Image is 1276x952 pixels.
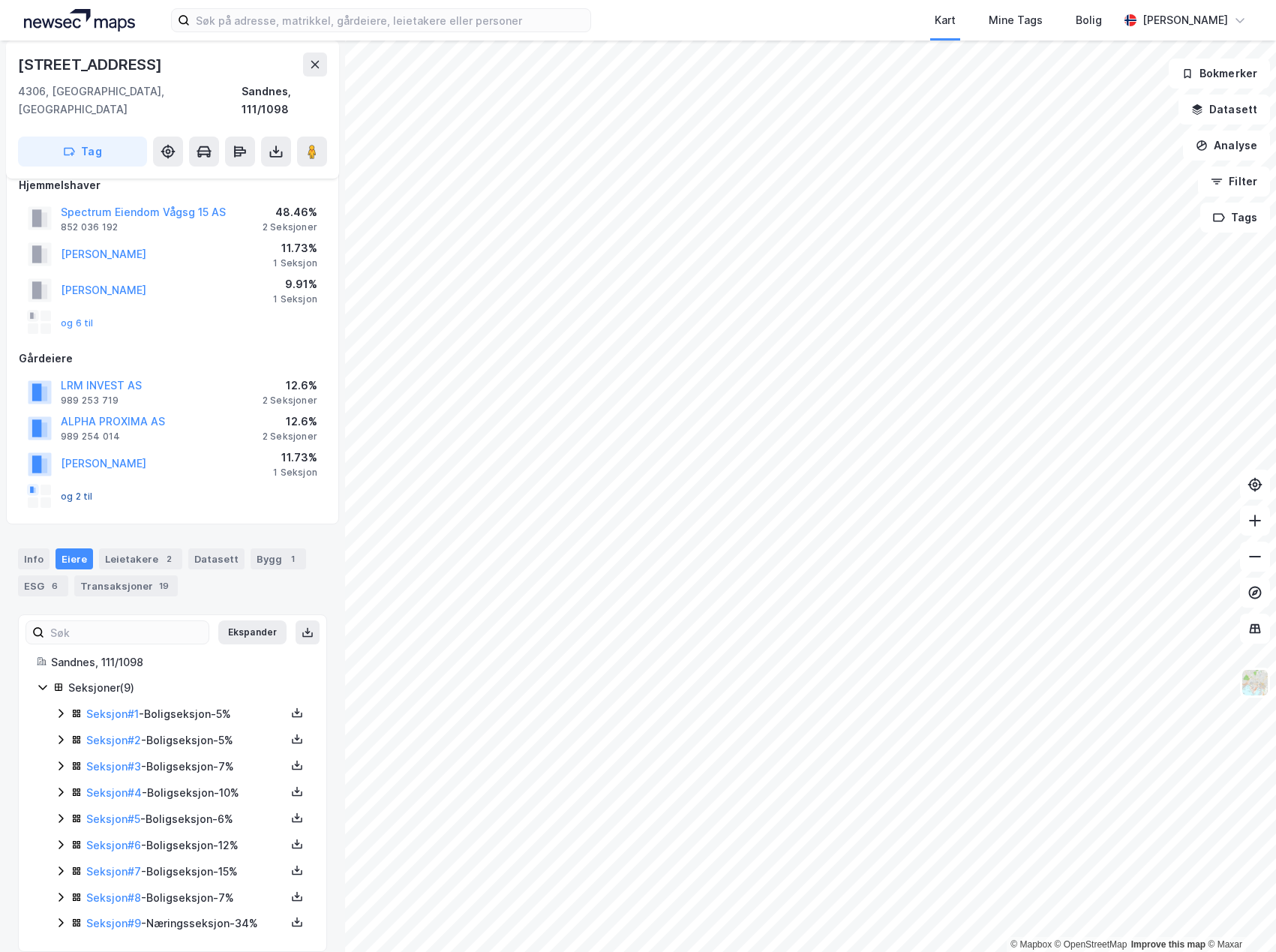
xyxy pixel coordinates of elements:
div: - Boligseksjon - 6% [86,810,286,828]
div: 12.6% [263,377,317,395]
div: 6 [47,578,62,593]
div: 19 [156,578,172,593]
button: Tags [1200,203,1270,233]
div: Info [18,548,50,569]
div: - Boligseksjon - 7% [86,758,286,776]
button: Datasett [1178,95,1270,125]
div: Bolig [1076,11,1102,29]
div: 2 [161,551,176,566]
div: Sandnes, 111/1098 [51,653,308,671]
button: Filter [1198,167,1270,197]
button: Tag [18,137,147,167]
input: Søk [44,621,209,644]
div: Mine Tags [989,11,1043,29]
a: Seksjon#6 [86,839,141,851]
div: [PERSON_NAME] [1142,11,1228,29]
a: Improve this map [1131,939,1205,950]
div: ESG [18,575,68,596]
div: 989 253 719 [61,395,119,407]
button: Bokmerker [1169,59,1270,89]
div: 989 254 014 [61,431,120,443]
a: Seksjon#4 [86,786,142,799]
a: Seksjon#1 [86,707,139,720]
a: Seksjon#9 [86,917,141,929]
div: 1 Seksjon [273,293,317,305]
div: 2 Seksjoner [263,221,317,233]
div: 12.6% [263,413,317,431]
div: 11.73% [273,239,317,257]
div: 1 Seksjon [273,467,317,479]
div: Eiere [56,548,93,569]
div: Seksjoner ( 9 ) [68,679,308,697]
div: Kart [935,11,956,29]
a: OpenStreetMap [1055,939,1127,950]
div: Kontrollprogram for chat [1201,880,1276,952]
div: Gårdeiere [19,350,326,368]
div: - Boligseksjon - 12% [86,836,286,854]
div: - Næringsseksjon - 34% [86,914,286,932]
div: 2 Seksjoner [263,395,317,407]
div: Bygg [251,548,306,569]
div: Sandnes, 111/1098 [242,83,327,119]
button: Ekspander [218,620,287,644]
div: Transaksjoner [74,575,178,596]
div: - Boligseksjon - 7% [86,889,286,907]
div: 2 Seksjoner [263,431,317,443]
div: 1 Seksjon [273,257,317,269]
div: 1 [285,551,300,566]
div: Datasett [188,548,245,569]
div: 852 036 192 [61,221,118,233]
div: [STREET_ADDRESS] [18,53,165,77]
div: 48.46% [263,203,317,221]
img: logo.a4113a55bc3d86da70a041830d287a7e.svg [24,9,135,32]
a: Seksjon#7 [86,865,141,878]
div: 11.73% [273,449,317,467]
a: Mapbox [1010,939,1052,950]
iframe: Chat Widget [1201,880,1276,952]
div: 9.91% [273,275,317,293]
div: - Boligseksjon - 15% [86,863,286,881]
div: 4306, [GEOGRAPHIC_DATA], [GEOGRAPHIC_DATA] [18,83,242,119]
div: - Boligseksjon - 10% [86,784,286,802]
button: Analyse [1183,131,1270,161]
a: Seksjon#8 [86,891,141,904]
div: - Boligseksjon - 5% [86,705,286,723]
div: Hjemmelshaver [19,176,326,194]
div: - Boligseksjon - 5% [86,731,286,749]
div: Leietakere [99,548,182,569]
a: Seksjon#5 [86,812,140,825]
input: Søk på adresse, matrikkel, gårdeiere, leietakere eller personer [190,9,590,32]
a: Seksjon#3 [86,760,141,773]
a: Seksjon#2 [86,734,141,746]
img: Z [1241,668,1269,697]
